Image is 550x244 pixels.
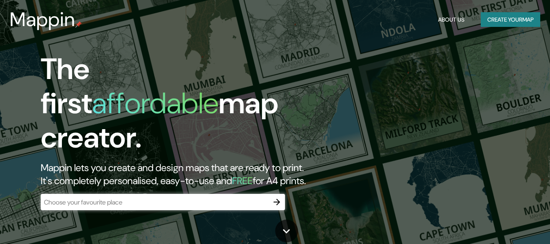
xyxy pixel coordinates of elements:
input: Choose your favourite place [41,198,269,207]
h3: Mappin [10,8,75,31]
h1: The first map creator. [41,52,316,161]
iframe: Help widget launcher [478,212,541,235]
h5: FREE [232,174,253,187]
h1: affordable [92,84,219,122]
button: Create yourmap [481,12,540,27]
h2: Mappin lets you create and design maps that are ready to print. It's completely personalised, eas... [41,161,316,187]
button: About Us [435,12,468,27]
img: mappin-pin [75,21,82,28]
